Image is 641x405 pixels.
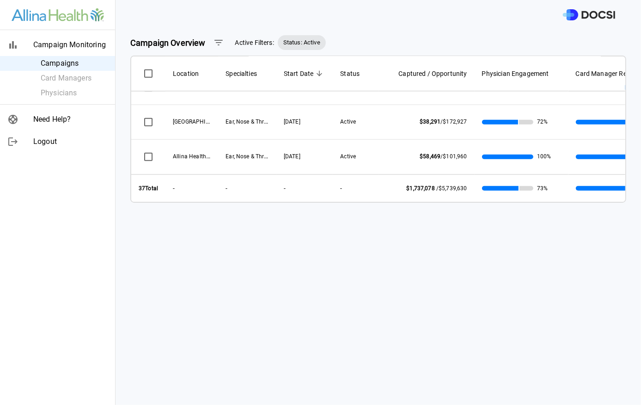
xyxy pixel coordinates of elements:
span: Location [173,68,211,79]
span: 100% [537,153,551,161]
span: Logout [33,136,108,147]
span: Allina Health Faribault Medical Center [173,152,262,160]
span: Ear, Nose & Throat, General, Gynecology, Orthopedics, Podiatry, Urology [226,118,427,125]
span: Start Date [284,68,314,79]
span: Campaign Monitoring [33,39,108,50]
span: / [420,153,467,160]
span: Campaigns [41,58,108,69]
span: Physician Engagement [482,68,549,79]
span: Active [340,118,356,125]
span: Need Help? [33,114,108,125]
img: Site Logo [12,8,104,22]
span: Active Filters: [235,38,274,48]
span: $101,960 [443,153,467,160]
span: 02/13/2025 [284,153,300,160]
strong: 37 Total [139,185,158,192]
span: Buffalo Hospital [173,118,227,125]
span: $5,739,630 [439,185,467,192]
span: 73% [537,183,548,194]
th: - [333,174,379,202]
span: Specialties [226,68,257,79]
span: Ear, Nose & Throat, General, Gynecology, Orthopedics, Podiatry [226,152,416,160]
span: Status: Active [278,38,326,47]
span: 72% [537,118,548,126]
span: / [420,118,467,125]
span: Captured / Opportunity [398,68,467,79]
span: $1,737,078 [406,185,435,192]
span: $58,469 [420,153,440,160]
strong: Campaign Overview [130,38,206,48]
img: DOCSI Logo [563,9,615,21]
span: Location [173,68,199,79]
span: 02/13/2025 [284,118,300,125]
span: Captured / Opportunity [386,68,467,79]
span: Status [340,68,372,79]
span: $172,927 [443,118,467,125]
span: Status [340,68,360,79]
span: Start Date [284,68,326,79]
span: / [406,185,467,192]
span: $38,291 [420,118,440,125]
span: Physician Engagement [482,68,561,79]
th: - [165,174,218,202]
th: - [276,174,333,202]
span: Active [340,153,356,160]
th: - [218,174,276,202]
span: Specialties [226,68,269,79]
